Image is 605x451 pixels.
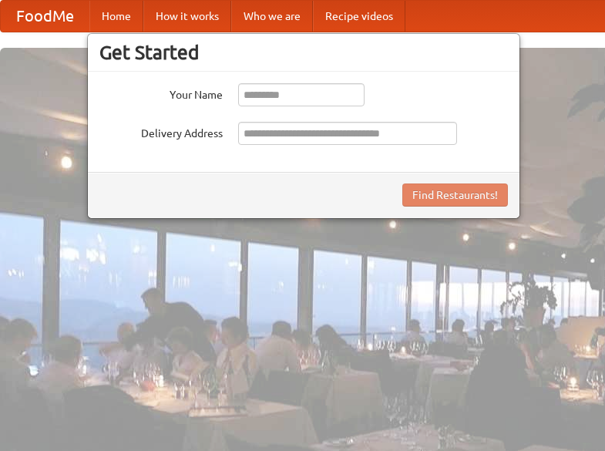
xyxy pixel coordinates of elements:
[99,83,223,103] label: Your Name
[89,1,143,32] a: Home
[99,122,223,141] label: Delivery Address
[99,41,508,64] h3: Get Started
[143,1,231,32] a: How it works
[231,1,313,32] a: Who we are
[1,1,89,32] a: FoodMe
[313,1,405,32] a: Recipe videos
[402,183,508,207] button: Find Restaurants!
